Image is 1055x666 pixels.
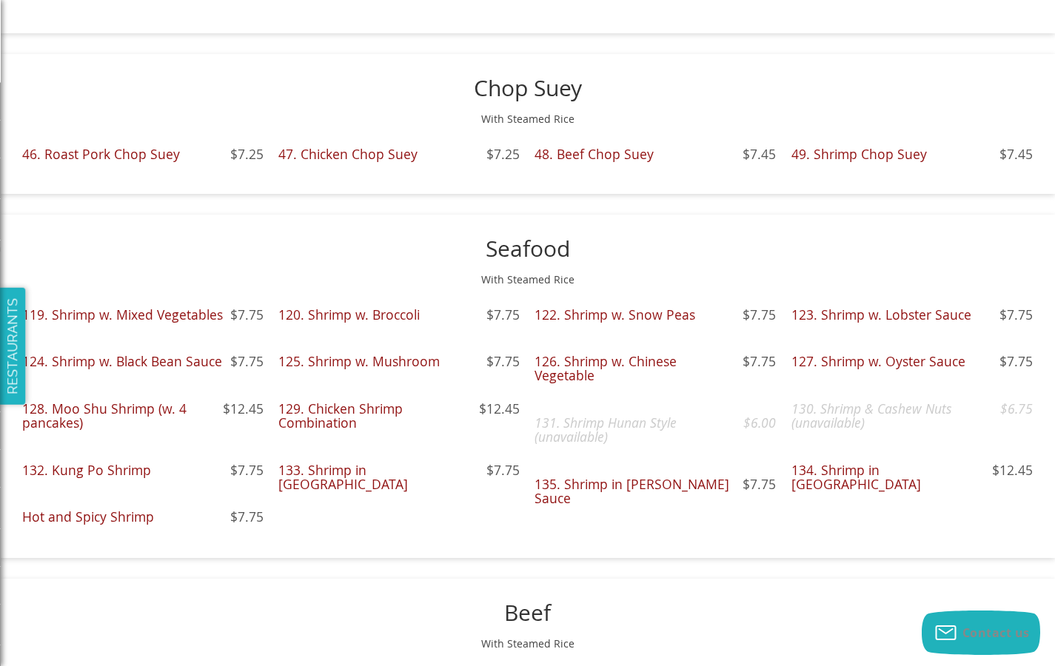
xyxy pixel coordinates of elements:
[791,147,1033,161] h3: 49. Shrimp Chop Suey
[999,354,1033,369] span: $7.75
[479,402,520,416] span: $12.45
[22,463,264,477] h3: 132. Kung Po Shrimp
[486,308,520,322] span: $7.75
[922,610,1040,655] button: Contact us
[230,147,264,161] span: $7.25
[22,402,264,431] h3: 128. Moo Shu Shrimp (w. 4 pancakes)
[22,112,1033,127] p: With Steamed Rice
[1000,402,1033,416] span: $6.75
[22,147,264,161] h3: 46. Roast Pork Chop Suey
[535,416,776,445] h3: 131. Shrimp Hunan Style (unavailable)
[791,354,1033,369] h3: 127. Shrimp w. Oyster Sauce
[278,463,520,492] h3: 133. Shrimp in [GEOGRAPHIC_DATA]
[22,510,264,524] h3: Hot and Spicy Shrimp
[962,625,1030,641] span: Contact us
[999,147,1033,161] span: $7.45
[486,463,520,477] span: $7.75
[743,354,776,369] span: $7.75
[743,477,776,491] span: $7.75
[230,463,264,477] span: $7.75
[992,463,1033,477] span: $12.45
[230,308,264,322] span: $7.75
[22,76,1033,101] h2: Chop Suey
[486,354,520,369] span: $7.75
[535,308,776,322] h3: 122. Shrimp w. Snow Peas
[486,147,520,161] span: $7.25
[22,636,1033,651] p: With Steamed Rice
[22,601,1033,625] h2: Beef
[791,308,1033,322] h3: 123. Shrimp w. Lobster Sauce
[223,402,264,416] span: $12.45
[999,308,1033,322] span: $7.75
[535,477,776,506] h3: 135. Shrimp in [PERSON_NAME] Sauce
[278,354,520,369] h3: 125. Shrimp w. Mushroom
[230,354,264,369] span: $7.75
[22,272,1033,287] p: With Steamed Rice
[791,402,1033,431] h3: 130. Shrimp & Cashew Nuts (unavailable)
[535,147,776,161] h3: 48. Beef Chop Suey
[743,308,776,322] span: $7.75
[22,308,264,322] h3: 119. Shrimp w. Mixed Vegetables
[230,510,264,524] span: $7.75
[535,354,776,383] h3: 126. Shrimp w. Chinese Vegetable
[22,237,1033,261] h2: Seafood
[22,354,264,369] h3: 124. Shrimp w. Black Bean Sauce
[278,402,520,431] h3: 129. Chicken Shrimp Combination
[743,147,776,161] span: $7.45
[278,308,520,322] h3: 120. Shrimp w. Broccoli
[743,416,776,430] span: $6.00
[791,463,1033,492] h3: 134. Shrimp in [GEOGRAPHIC_DATA]
[278,147,520,161] h3: 47. Chicken Chop Suey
